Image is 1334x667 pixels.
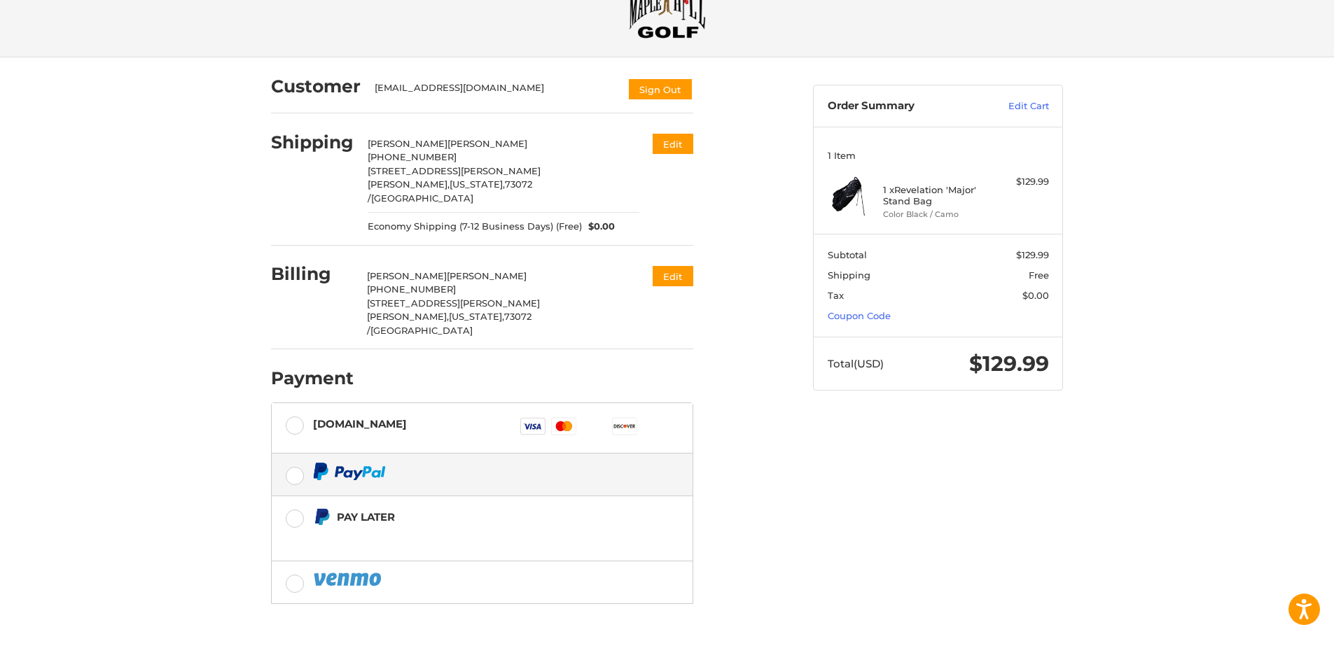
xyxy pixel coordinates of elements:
a: Edit Cart [978,99,1049,113]
h2: Payment [271,367,354,389]
span: [PERSON_NAME], [368,178,450,190]
span: Free [1029,269,1049,281]
span: $0.00 [582,220,616,234]
div: $129.99 [994,175,1049,189]
div: [EMAIL_ADDRESS][DOMAIN_NAME] [375,81,614,101]
span: $129.99 [969,351,1049,377]
span: Shipping [828,269,870,281]
span: [PHONE_NUMBER] [368,151,457,162]
span: [STREET_ADDRESS][PERSON_NAME] [368,165,541,176]
h3: 1 Item [828,150,1049,161]
li: Color Black / Camo [883,209,990,220]
span: [PERSON_NAME] [368,138,447,149]
span: [US_STATE], [449,311,504,322]
span: [PERSON_NAME] [447,138,527,149]
span: [GEOGRAPHIC_DATA] [371,192,473,204]
span: Tax [828,290,844,301]
button: Edit [653,134,693,154]
span: [STREET_ADDRESS][PERSON_NAME] [367,297,540,309]
span: [US_STATE], [450,178,505,190]
span: [PHONE_NUMBER] [367,283,456,295]
div: [DOMAIN_NAME] [313,412,407,435]
iframe: PayPal Message 1 [313,531,606,544]
iframe: PayPal-paypal [271,622,693,660]
img: PayPal icon [313,570,384,588]
span: [PERSON_NAME], [367,311,449,322]
span: $0.00 [1022,290,1049,301]
img: PayPal icon [313,463,386,480]
span: Economy Shipping (7-12 Business Days) (Free) [368,220,582,234]
span: 73072 / [368,178,532,204]
span: [PERSON_NAME] [447,270,527,281]
span: Total (USD) [828,357,884,370]
div: Pay Later [337,505,605,528]
span: 73072 / [367,311,531,336]
h2: Customer [271,76,361,97]
h3: Order Summary [828,99,978,113]
span: Subtotal [828,249,867,260]
button: Sign Out [627,78,693,101]
h2: Shipping [271,132,354,153]
span: [GEOGRAPHIC_DATA] [370,325,473,336]
h2: Billing [271,263,353,285]
h4: 1 x Revelation 'Major' Stand Bag [883,184,990,207]
img: Pay Later icon [313,508,331,526]
button: Edit [653,266,693,286]
span: $129.99 [1016,249,1049,260]
a: Coupon Code [828,310,891,321]
span: [PERSON_NAME] [367,270,447,281]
